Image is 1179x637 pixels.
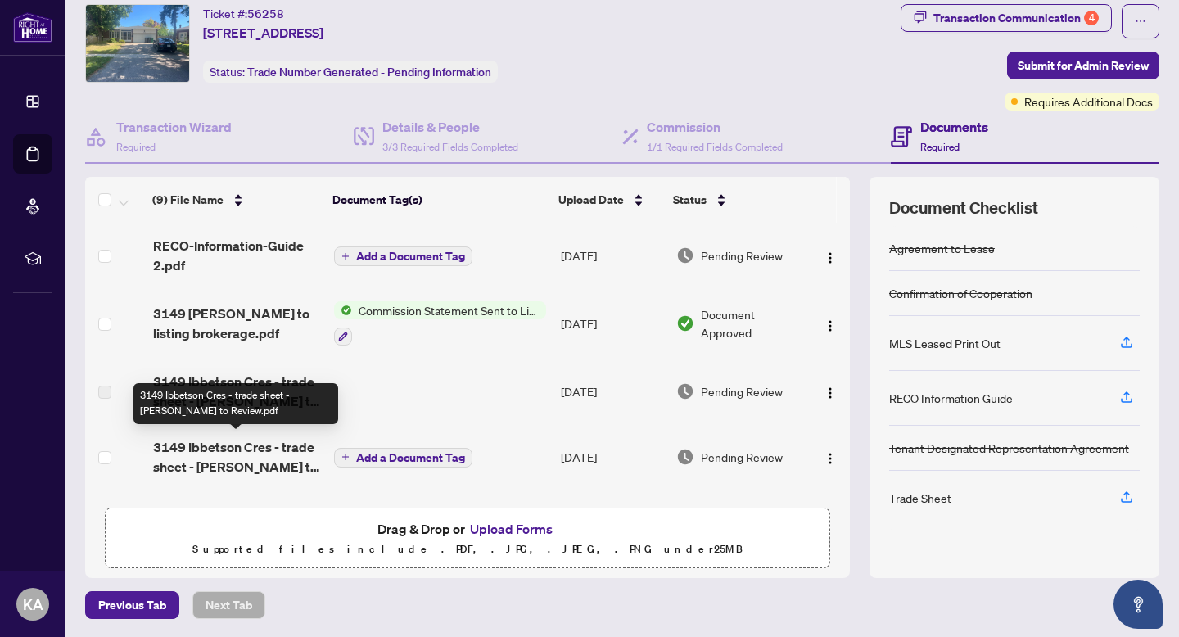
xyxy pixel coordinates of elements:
[701,305,803,341] span: Document Approved
[701,246,783,264] span: Pending Review
[334,446,472,468] button: Add a Document Tag
[153,437,322,477] span: 3149 Ibbetson Cres - trade sheet - [PERSON_NAME] to Review.pdf
[889,389,1013,407] div: RECO Information Guide
[817,310,843,337] button: Logo
[334,301,546,346] button: Status IconCommission Statement Sent to Listing Brokerage
[153,236,322,275] span: RECO-Information-Guide 2.pdf
[341,453,350,461] span: plus
[377,518,558,540] span: Drag & Drop or
[824,319,837,332] img: Logo
[676,448,694,466] img: Document Status
[554,424,670,490] td: [DATE]
[86,5,189,82] img: IMG-W12359819_1.jpg
[647,117,783,137] h4: Commission
[824,452,837,465] img: Logo
[106,508,829,569] span: Drag & Drop orUpload FormsSupported files include .PDF, .JPG, .JPEG, .PNG under25MB
[901,4,1112,32] button: Transaction Communication4
[889,284,1032,302] div: Confirmation of Cooperation
[1007,52,1159,79] button: Submit for Admin Review
[98,592,166,618] span: Previous Tab
[676,382,694,400] img: Document Status
[153,372,322,411] span: 3149 Ibbetson Cres - trade sheet - [PERSON_NAME] to Review.pdf
[647,141,783,153] span: 1/1 Required Fields Completed
[817,444,843,470] button: Logo
[1084,11,1099,25] div: 4
[673,191,707,209] span: Status
[203,61,498,83] div: Status:
[153,304,322,343] span: 3149 [PERSON_NAME] to listing brokerage.pdf
[382,141,518,153] span: 3/3 Required Fields Completed
[817,242,843,269] button: Logo
[920,117,988,137] h4: Documents
[1135,16,1146,27] span: ellipsis
[889,197,1038,219] span: Document Checklist
[889,439,1129,457] div: Tenant Designated Representation Agreement
[334,301,352,319] img: Status Icon
[341,252,350,260] span: plus
[817,378,843,404] button: Logo
[920,141,960,153] span: Required
[666,177,806,223] th: Status
[554,359,670,424] td: [DATE]
[326,177,551,223] th: Document Tag(s)
[554,223,670,288] td: [DATE]
[701,382,783,400] span: Pending Review
[85,591,179,619] button: Previous Tab
[13,12,52,43] img: logo
[701,448,783,466] span: Pending Review
[334,246,472,266] button: Add a Document Tag
[889,489,951,507] div: Trade Sheet
[552,177,666,223] th: Upload Date
[554,288,670,359] td: [DATE]
[203,4,284,23] div: Ticket #:
[1024,93,1153,111] span: Requires Additional Docs
[247,7,284,21] span: 56258
[824,386,837,400] img: Logo
[676,246,694,264] img: Document Status
[356,251,465,262] span: Add a Document Tag
[247,65,491,79] span: Trade Number Generated - Pending Information
[352,301,546,319] span: Commission Statement Sent to Listing Brokerage
[116,117,232,137] h4: Transaction Wizard
[152,191,224,209] span: (9) File Name
[554,490,670,560] td: [DATE]
[558,191,624,209] span: Upload Date
[824,251,837,264] img: Logo
[382,117,518,137] h4: Details & People
[676,314,694,332] img: Document Status
[115,540,820,559] p: Supported files include .PDF, .JPG, .JPEG, .PNG under 25 MB
[146,177,326,223] th: (9) File Name
[116,141,156,153] span: Required
[334,448,472,468] button: Add a Document Tag
[933,5,1099,31] div: Transaction Communication
[356,452,465,463] span: Add a Document Tag
[192,591,265,619] button: Next Tab
[465,518,558,540] button: Upload Forms
[889,239,995,257] div: Agreement to Lease
[1113,580,1163,629] button: Open asap
[133,383,338,424] div: 3149 Ibbetson Cres - trade sheet - [PERSON_NAME] to Review.pdf
[23,593,43,616] span: KA
[1018,52,1149,79] span: Submit for Admin Review
[334,246,472,267] button: Add a Document Tag
[889,334,1001,352] div: MLS Leased Print Out
[203,23,323,43] span: [STREET_ADDRESS]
